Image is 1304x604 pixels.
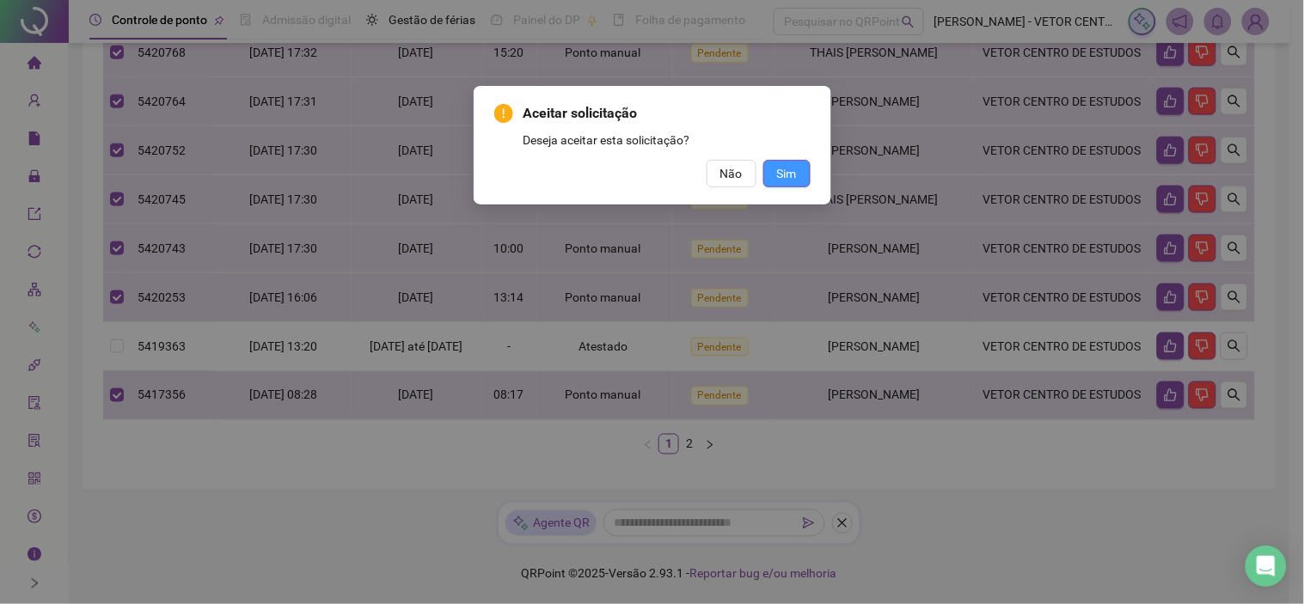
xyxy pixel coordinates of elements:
[707,160,756,187] button: Não
[720,164,743,183] span: Não
[763,160,811,187] button: Sim
[523,131,811,149] div: Deseja aceitar esta solicitação?
[777,164,797,183] span: Sim
[1246,546,1287,587] div: Open Intercom Messenger
[523,103,811,124] span: Aceitar solicitação
[494,104,513,123] span: exclamation-circle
